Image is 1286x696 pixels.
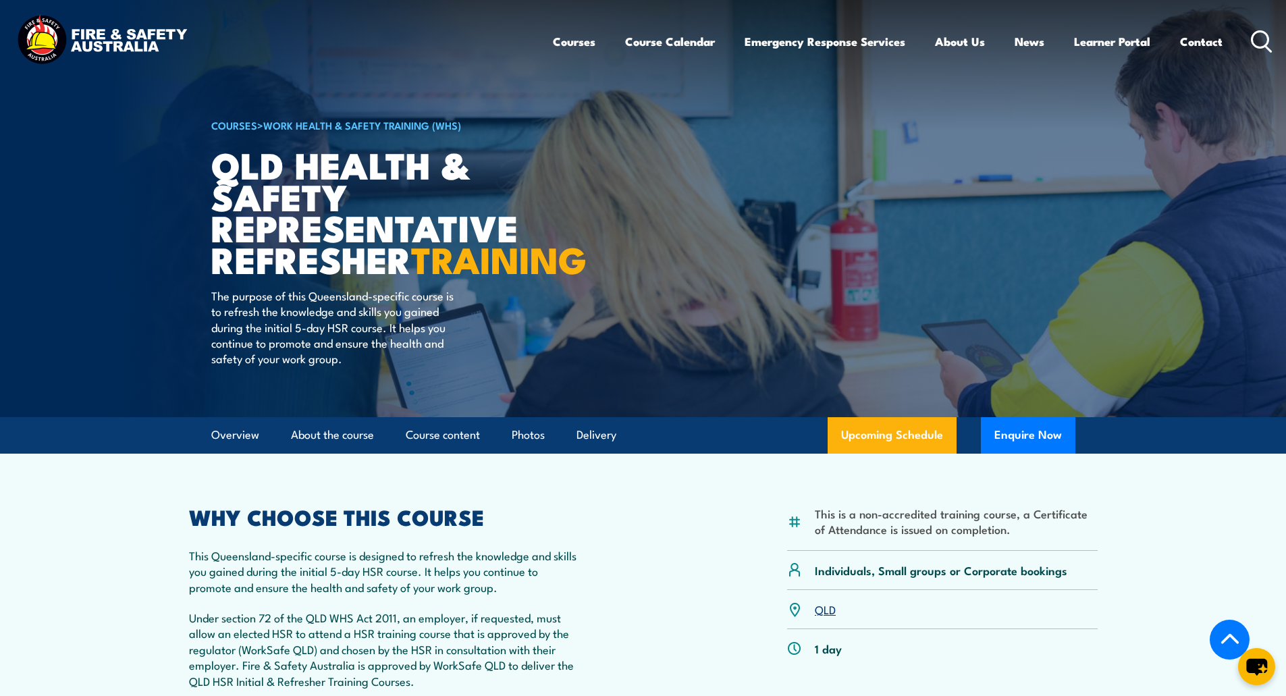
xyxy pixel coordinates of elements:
a: Contact [1180,24,1223,59]
a: About Us [935,24,985,59]
a: Photos [512,417,545,453]
button: chat-button [1238,648,1275,685]
a: Learner Portal [1074,24,1150,59]
a: News [1015,24,1044,59]
p: This Queensland-specific course is designed to refresh the knowledge and skills you gained during... [189,547,583,595]
h1: QLD Health & Safety Representative Refresher [211,149,545,275]
a: About the course [291,417,374,453]
a: Overview [211,417,259,453]
a: Upcoming Schedule [828,417,957,454]
a: Course content [406,417,480,453]
a: Courses [553,24,595,59]
p: 1 day [815,641,842,656]
a: Work Health & Safety Training (WHS) [263,117,461,132]
h2: WHY CHOOSE THIS COURSE [189,507,583,526]
strong: TRAINING [411,230,587,286]
li: This is a non-accredited training course, a Certificate of Attendance is issued on completion. [815,506,1098,537]
a: Delivery [577,417,616,453]
a: Course Calendar [625,24,715,59]
a: Emergency Response Services [745,24,905,59]
p: Under section 72 of the QLD WHS Act 2011, an employer, if requested, must allow an elected HSR to... [189,610,583,689]
button: Enquire Now [981,417,1075,454]
p: The purpose of this Queensland-specific course is to refresh the knowledge and skills you gained ... [211,288,458,367]
a: QLD [815,601,836,617]
a: COURSES [211,117,257,132]
p: Individuals, Small groups or Corporate bookings [815,562,1067,578]
h6: > [211,117,545,133]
